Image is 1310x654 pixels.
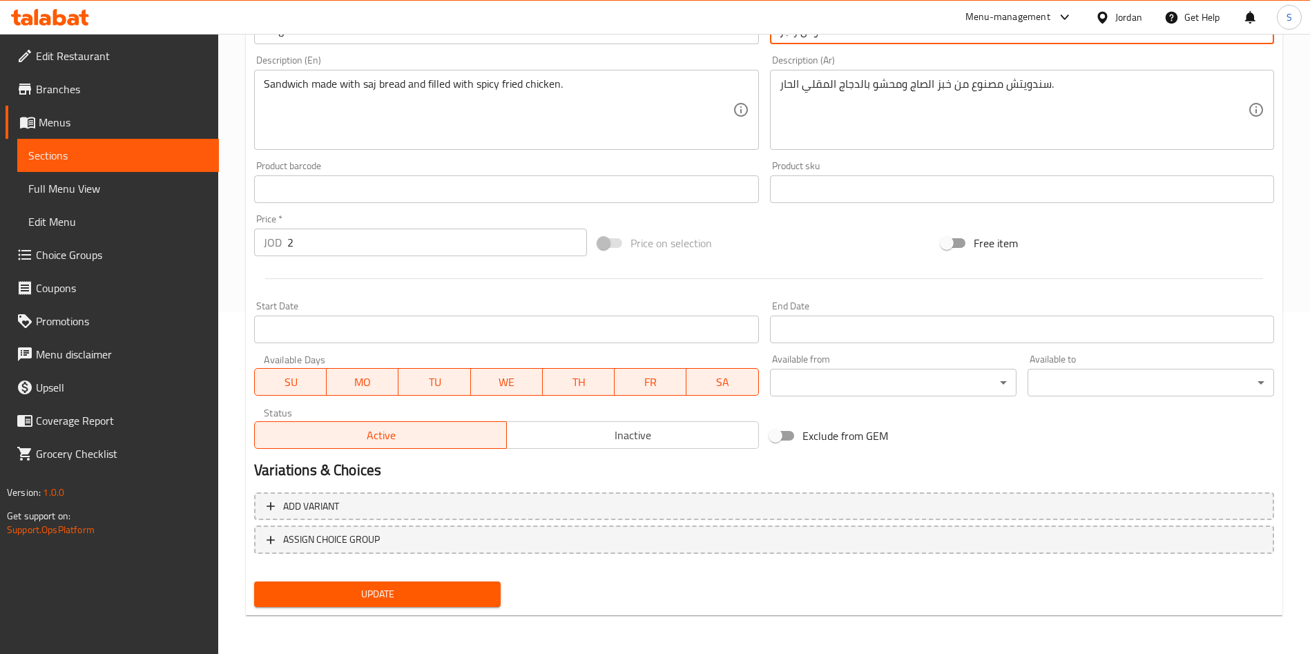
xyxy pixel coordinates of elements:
[28,147,208,164] span: Sections
[6,305,219,338] a: Promotions
[36,280,208,296] span: Coupons
[39,114,208,131] span: Menus
[332,372,393,392] span: MO
[254,421,507,449] button: Active
[36,445,208,462] span: Grocery Checklist
[265,586,490,603] span: Update
[17,205,219,238] a: Edit Menu
[28,180,208,197] span: Full Menu View
[36,48,208,64] span: Edit Restaurant
[6,39,219,73] a: Edit Restaurant
[7,507,70,525] span: Get support on:
[6,106,219,139] a: Menus
[974,235,1018,251] span: Free item
[36,346,208,363] span: Menu disclaimer
[548,372,609,392] span: TH
[620,372,681,392] span: FR
[615,368,686,396] button: FR
[17,172,219,205] a: Full Menu View
[686,368,758,396] button: SA
[471,368,543,396] button: WE
[506,421,759,449] button: Inactive
[264,77,732,143] textarea: Sandwich made with saj bread and filled with spicy fried chicken.
[965,9,1050,26] div: Menu-management
[7,483,41,501] span: Version:
[6,371,219,404] a: Upsell
[543,368,615,396] button: TH
[1287,10,1292,25] span: S
[6,238,219,271] a: Choice Groups
[6,73,219,106] a: Branches
[43,483,64,501] span: 1.0.0
[36,247,208,263] span: Choice Groups
[36,412,208,429] span: Coverage Report
[404,372,465,392] span: TU
[287,229,587,256] input: Please enter price
[254,368,327,396] button: SU
[327,368,398,396] button: MO
[36,379,208,396] span: Upsell
[28,213,208,230] span: Edit Menu
[780,77,1248,143] textarea: سندويتش مصنوع من خبز الصاج ومحشو بالدجاج المقلي الحار.
[1028,369,1274,396] div: ​
[398,368,470,396] button: TU
[254,460,1274,481] h2: Variations & Choices
[770,369,1017,396] div: ​
[692,372,753,392] span: SA
[6,404,219,437] a: Coverage Report
[264,234,282,251] p: JOD
[6,338,219,371] a: Menu disclaimer
[6,271,219,305] a: Coupons
[283,498,339,515] span: Add variant
[6,437,219,470] a: Grocery Checklist
[36,81,208,97] span: Branches
[476,372,537,392] span: WE
[1115,10,1142,25] div: Jordan
[254,492,1274,521] button: Add variant
[254,526,1274,554] button: ASSIGN CHOICE GROUP
[254,581,501,607] button: Update
[630,235,712,251] span: Price on selection
[802,427,888,444] span: Exclude from GEM
[283,531,380,548] span: ASSIGN CHOICE GROUP
[36,313,208,329] span: Promotions
[260,425,501,445] span: Active
[512,425,753,445] span: Inactive
[254,175,758,203] input: Please enter product barcode
[17,139,219,172] a: Sections
[260,372,321,392] span: SU
[770,175,1274,203] input: Please enter product sku
[7,521,95,539] a: Support.OpsPlatform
